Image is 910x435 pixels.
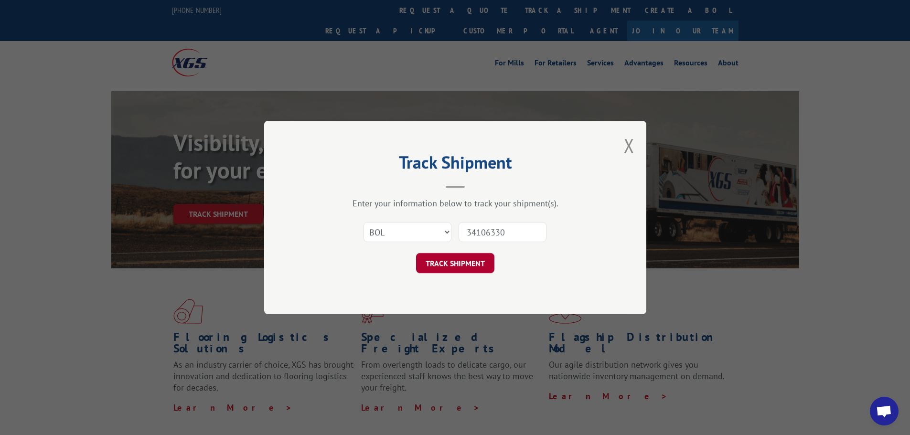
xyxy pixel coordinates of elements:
button: TRACK SHIPMENT [416,253,494,273]
input: Number(s) [459,222,546,242]
h2: Track Shipment [312,156,599,174]
button: Close modal [624,133,634,158]
div: Enter your information below to track your shipment(s). [312,198,599,209]
div: Open chat [870,397,899,425]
